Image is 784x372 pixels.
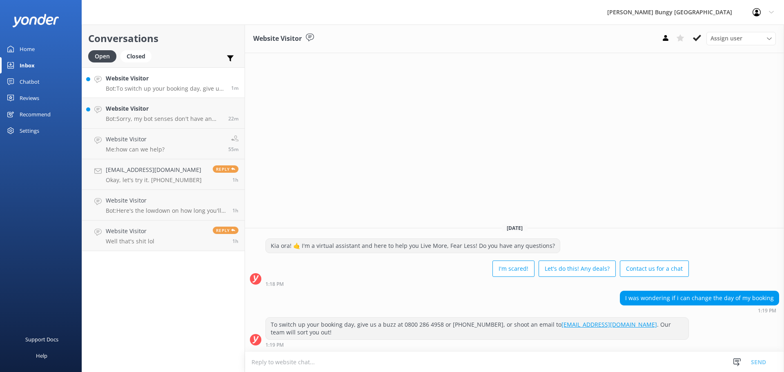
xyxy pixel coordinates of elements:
[120,51,156,60] a: Closed
[710,34,742,43] span: Assign user
[502,225,528,232] span: [DATE]
[20,41,35,57] div: Home
[106,207,226,214] p: Bot: Here's the lowdown on how long you'll need for each jump: - **Taupō Bungy & Swing**: Allow 1...
[20,123,39,139] div: Settings
[265,343,284,347] strong: 1:19 PM
[561,321,657,328] a: [EMAIL_ADDRESS][DOMAIN_NAME]
[265,281,689,287] div: Sep 15 2025 01:18pm (UTC +12:00) Pacific/Auckland
[12,14,59,27] img: yonder-white-logo.png
[82,221,245,251] a: Website VisitorWell that's shit lolReply1h
[106,238,154,245] p: Well that's shit lol
[706,32,776,45] div: Assign User
[82,98,245,129] a: Website VisitorBot:Sorry, my bot senses don't have an answer for that, please try and rephrase yo...
[20,74,40,90] div: Chatbot
[88,51,120,60] a: Open
[265,342,689,347] div: Sep 15 2025 01:19pm (UTC +12:00) Pacific/Auckland
[539,261,616,277] button: Let's do this! Any deals?
[492,261,535,277] button: I'm scared!
[213,165,238,173] span: Reply
[82,159,245,190] a: [EMAIL_ADDRESS][DOMAIN_NAME]Okay, let's try it. [PHONE_NUMBER]Reply1h
[106,85,225,92] p: Bot: To switch up your booking day, give us a buzz at 0800 286 4958 or [PHONE_NUMBER], or shoot a...
[228,115,238,122] span: Sep 15 2025 12:57pm (UTC +12:00) Pacific/Auckland
[228,146,238,153] span: Sep 15 2025 12:25pm (UTC +12:00) Pacific/Auckland
[106,135,165,144] h4: Website Visitor
[88,50,116,62] div: Open
[106,74,225,83] h4: Website Visitor
[232,238,238,245] span: Sep 15 2025 12:10pm (UTC +12:00) Pacific/Auckland
[120,50,151,62] div: Closed
[758,308,776,313] strong: 1:19 PM
[25,331,58,347] div: Support Docs
[36,347,47,364] div: Help
[620,291,779,305] div: I was wondering if i can change the day of my booking
[232,207,238,214] span: Sep 15 2025 12:13pm (UTC +12:00) Pacific/Auckland
[265,282,284,287] strong: 1:18 PM
[106,115,222,123] p: Bot: Sorry, my bot senses don't have an answer for that, please try and rephrase your question, I...
[82,129,245,159] a: Website VisitorMe:how can we help?55m
[106,104,222,113] h4: Website Visitor
[266,239,560,253] div: Kia ora! 🤙 I'm a virtual assistant and here to help you Live More, Fear Less! Do you have any que...
[232,176,238,183] span: Sep 15 2025 12:18pm (UTC +12:00) Pacific/Auckland
[106,196,226,205] h4: Website Visitor
[106,176,202,184] p: Okay, let's try it. [PHONE_NUMBER]
[620,261,689,277] button: Contact us for a chat
[106,165,202,174] h4: [EMAIL_ADDRESS][DOMAIN_NAME]
[106,227,154,236] h4: Website Visitor
[88,31,238,46] h2: Conversations
[82,67,245,98] a: Website VisitorBot:To switch up your booking day, give us a buzz at 0800 286 4958 or [PHONE_NUMBE...
[620,307,779,313] div: Sep 15 2025 01:19pm (UTC +12:00) Pacific/Auckland
[213,227,238,234] span: Reply
[20,57,35,74] div: Inbox
[106,146,165,153] p: Me: how can we help?
[82,190,245,221] a: Website VisitorBot:Here's the lowdown on how long you'll need for each jump: - **Taupō Bungy & Sw...
[231,85,238,91] span: Sep 15 2025 01:19pm (UTC +12:00) Pacific/Auckland
[266,318,688,339] div: To switch up your booking day, give us a buzz at 0800 286 4958 or [PHONE_NUMBER], or shoot an ema...
[20,90,39,106] div: Reviews
[20,106,51,123] div: Recommend
[253,33,302,44] h3: Website Visitor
